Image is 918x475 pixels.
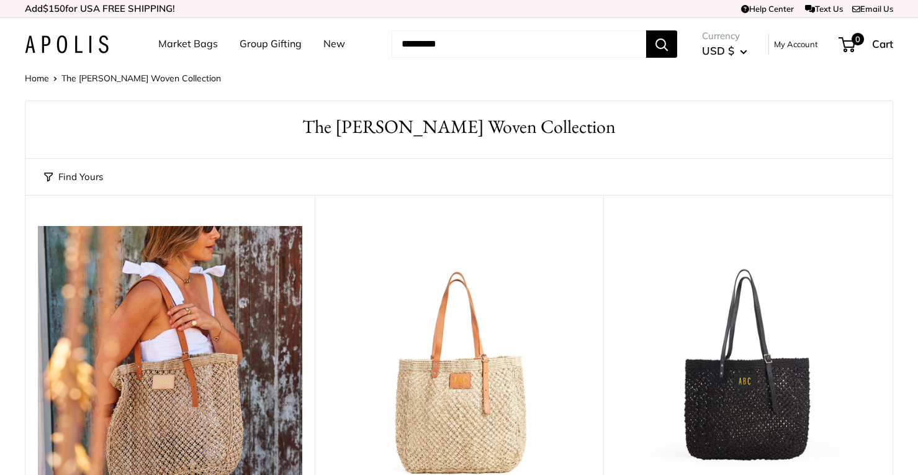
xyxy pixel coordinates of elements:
span: Cart [872,37,893,50]
span: 0 [852,33,864,45]
h1: The [PERSON_NAME] Woven Collection [44,114,874,140]
a: Group Gifting [240,35,302,53]
button: USD $ [702,41,747,61]
button: Find Yours [44,168,103,186]
nav: Breadcrumb [25,70,221,86]
a: Help Center [741,4,794,14]
a: Text Us [805,4,843,14]
input: Search... [392,30,646,58]
a: 0 Cart [840,34,893,54]
a: Market Bags [158,35,218,53]
span: Currency [702,27,747,45]
img: Apolis [25,35,109,53]
span: The [PERSON_NAME] Woven Collection [61,73,221,84]
span: $150 [43,2,65,14]
a: Email Us [852,4,893,14]
a: Home [25,73,49,84]
a: My Account [774,37,818,52]
button: Search [646,30,677,58]
a: New [323,35,345,53]
span: USD $ [702,44,734,57]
